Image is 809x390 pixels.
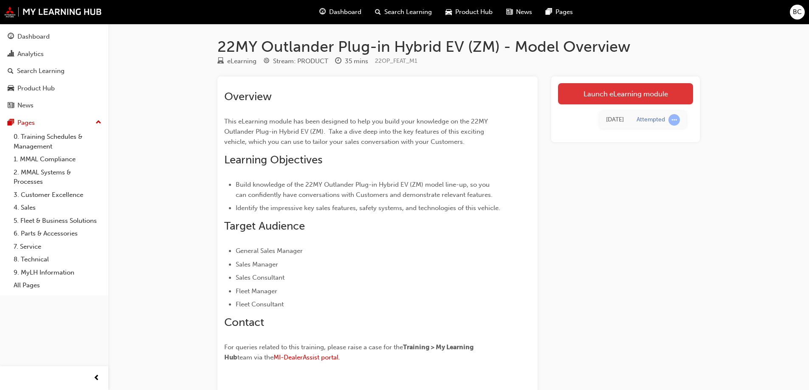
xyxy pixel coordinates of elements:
h1: 22MY Outlander Plug-in Hybrid EV (ZM) - Model Overview [217,37,700,56]
a: news-iconNews [499,3,539,21]
span: Overview [224,90,272,103]
button: BC [790,5,805,20]
div: News [17,101,34,110]
span: news-icon [8,102,14,109]
span: prev-icon [93,373,100,384]
a: All Pages [10,279,105,292]
div: eLearning [227,56,257,66]
button: Pages [3,115,105,131]
span: Learning resource code [375,57,417,65]
a: 1. MMAL Compliance [10,153,105,166]
span: target-icon [263,58,270,65]
span: Learning Objectives [224,153,322,166]
span: Search Learning [384,7,432,17]
span: . [338,354,340,361]
span: pages-icon [8,119,14,127]
div: Attempted [637,116,665,124]
button: DashboardAnalyticsSearch LearningProduct HubNews [3,27,105,115]
span: Target Audience [224,219,305,233]
a: 5. Fleet & Business Solutions [10,214,105,227]
div: Product Hub [17,84,55,93]
a: Analytics [3,46,105,62]
span: For queries related to this training, please raise a case for the [224,343,403,351]
span: pages-icon [546,7,552,17]
span: BC [793,7,802,17]
span: Sales Manager [236,261,278,268]
a: 3. Customer Excellence [10,188,105,202]
div: Stream [263,56,328,67]
span: Fleet Manager [236,287,277,295]
span: clock-icon [335,58,341,65]
img: mmal [4,6,102,17]
span: chart-icon [8,51,14,58]
span: learningResourceType_ELEARNING-icon [217,58,224,65]
a: search-iconSearch Learning [368,3,439,21]
div: Mon Aug 11 2025 14:17:14 GMT+1000 (Australian Eastern Standard Time) [606,115,624,125]
span: search-icon [375,7,381,17]
span: search-icon [8,67,14,75]
a: 7. Service [10,240,105,253]
span: Fleet Consultant [236,300,284,308]
div: Pages [17,118,35,128]
a: Search Learning [3,63,105,79]
a: 0. Training Schedules & Management [10,130,105,153]
span: car-icon [445,7,452,17]
div: Analytics [17,49,44,59]
span: team via the [237,354,273,361]
span: up-icon [96,117,101,128]
span: guage-icon [8,33,14,41]
div: Dashboard [17,32,50,42]
span: news-icon [506,7,513,17]
span: guage-icon [319,7,326,17]
a: car-iconProduct Hub [439,3,499,21]
div: Search Learning [17,66,65,76]
a: Dashboard [3,29,105,45]
span: Dashboard [329,7,361,17]
span: Contact [224,316,264,329]
span: car-icon [8,85,14,93]
div: Duration [335,56,368,67]
a: guage-iconDashboard [313,3,368,21]
div: Stream: PRODUCT [273,56,328,66]
a: 6. Parts & Accessories [10,227,105,240]
a: Product Hub [3,81,105,96]
span: This eLearning module has been designed to help you build your knowledge on the 22MY Outlander Pl... [224,118,490,146]
a: MI-DealerAssist portal [273,354,338,361]
span: Build knowledge of the 22MY Outlander Plug-in Hybrid EV (ZM) model line-up, so you can confidentl... [236,181,493,199]
a: 4. Sales [10,201,105,214]
span: Pages [555,7,573,17]
a: pages-iconPages [539,3,580,21]
span: General Sales Manager [236,247,303,255]
a: News [3,98,105,113]
span: Product Hub [455,7,493,17]
div: Type [217,56,257,67]
a: Launch eLearning module [558,83,693,104]
span: Sales Consultant [236,274,285,281]
span: learningRecordVerb_ATTEMPT-icon [668,114,680,126]
a: 9. MyLH Information [10,266,105,279]
span: Identify the impressive key sales features, safety systems, and technologies of this vehicle. [236,204,500,212]
span: News [516,7,532,17]
div: 35 mins [345,56,368,66]
a: 2. MMAL Systems & Processes [10,166,105,188]
a: 8. Technical [10,253,105,266]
